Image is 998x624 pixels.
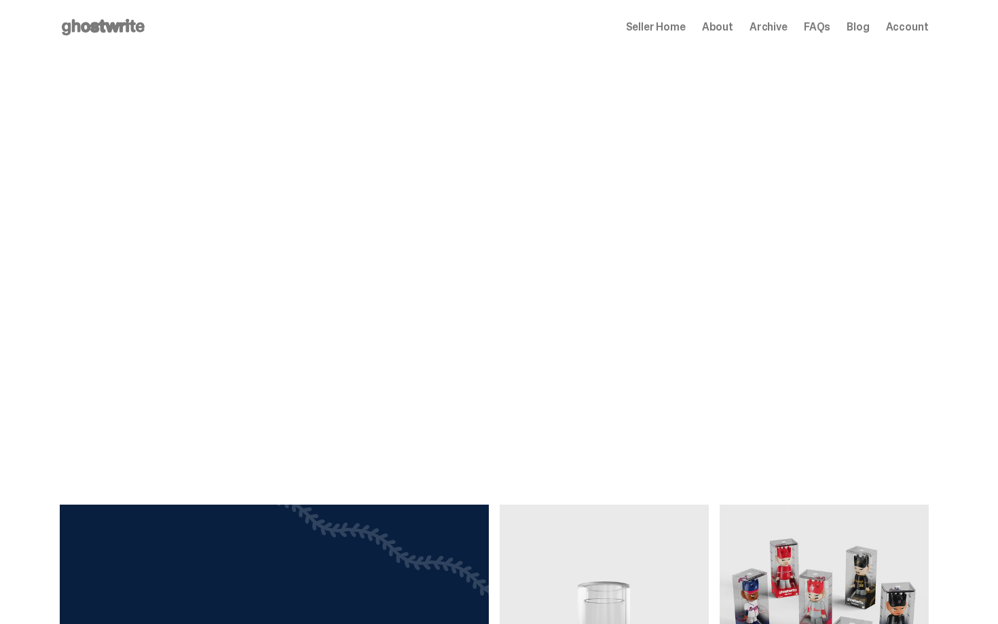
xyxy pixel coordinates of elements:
a: Seller Home [626,22,686,33]
a: Archive [750,22,788,33]
a: About [702,22,733,33]
a: Blog [847,22,869,33]
a: Account [886,22,929,33]
a: FAQs [804,22,830,33]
